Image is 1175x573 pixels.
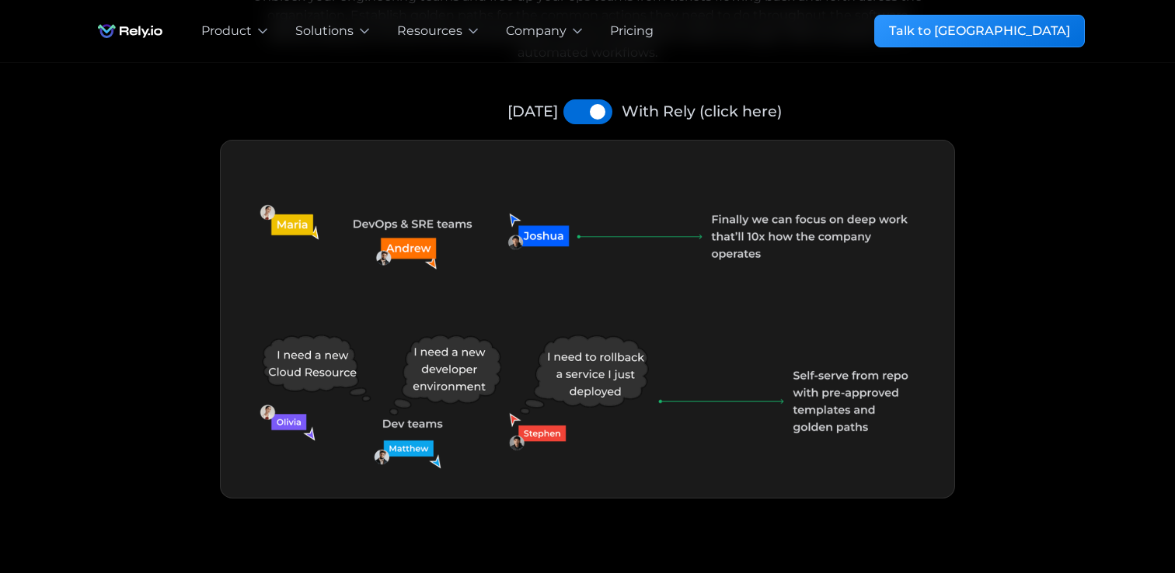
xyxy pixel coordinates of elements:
img: Rely.io logo [90,16,170,47]
a: home [90,16,170,47]
div: Solutions [295,22,354,40]
div: [DATE] [507,100,551,123]
a: Talk to [GEOGRAPHIC_DATA] [874,15,1085,47]
div: With Rely (click here) [622,100,783,123]
div: Company [506,22,567,40]
a: Pricing [610,22,654,40]
div: Product [201,22,252,40]
iframe: Chatbot [1072,471,1153,551]
div: Resources [397,22,462,40]
div: Talk to [GEOGRAPHIC_DATA] [889,22,1070,40]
